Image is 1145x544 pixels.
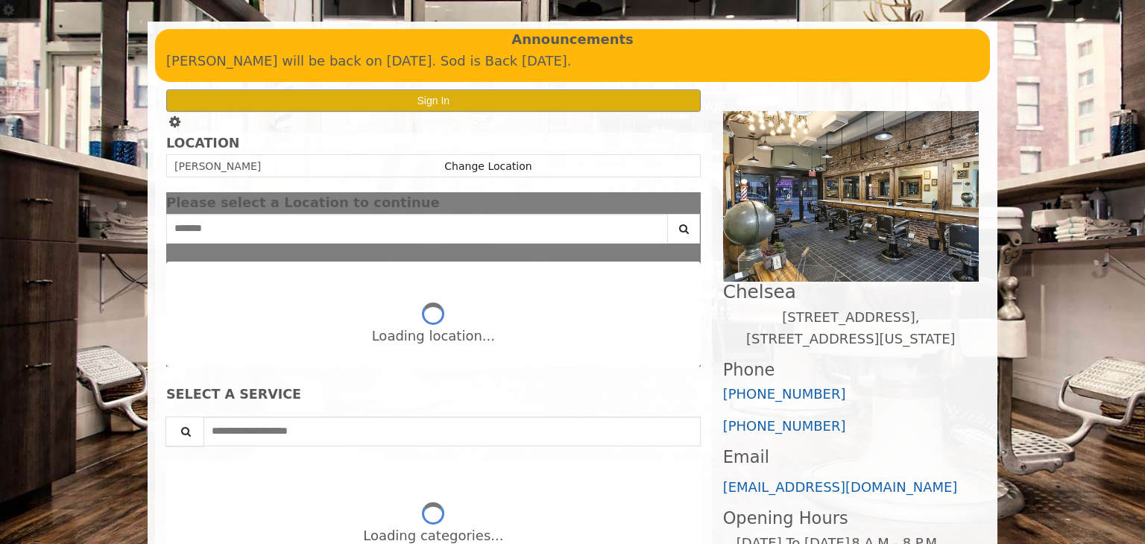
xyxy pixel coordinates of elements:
[166,214,701,251] div: Center Select
[166,89,701,111] button: Sign In
[723,361,979,379] h3: Phone
[723,282,979,302] h2: Chelsea
[723,448,979,466] h3: Email
[675,224,693,234] i: Search button
[723,509,979,528] h3: Opening Hours
[372,326,495,347] div: Loading location...
[165,417,204,446] button: Service Search
[678,198,701,208] button: close dialog
[166,136,239,151] b: LOCATION
[444,160,532,172] a: Change Location
[166,51,979,72] p: [PERSON_NAME] will be back on [DATE]. Sod is Back [DATE].
[511,29,634,51] b: Announcements
[166,214,668,244] input: Search Center
[174,160,261,172] span: [PERSON_NAME]
[166,194,440,210] span: Please select a Location to continue
[723,307,979,350] p: [STREET_ADDRESS],[STREET_ADDRESS][US_STATE]
[723,418,846,434] a: [PHONE_NUMBER]
[723,479,958,495] a: [EMAIL_ADDRESS][DOMAIN_NAME]
[166,388,701,402] div: SELECT A SERVICE
[723,386,846,402] a: [PHONE_NUMBER]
